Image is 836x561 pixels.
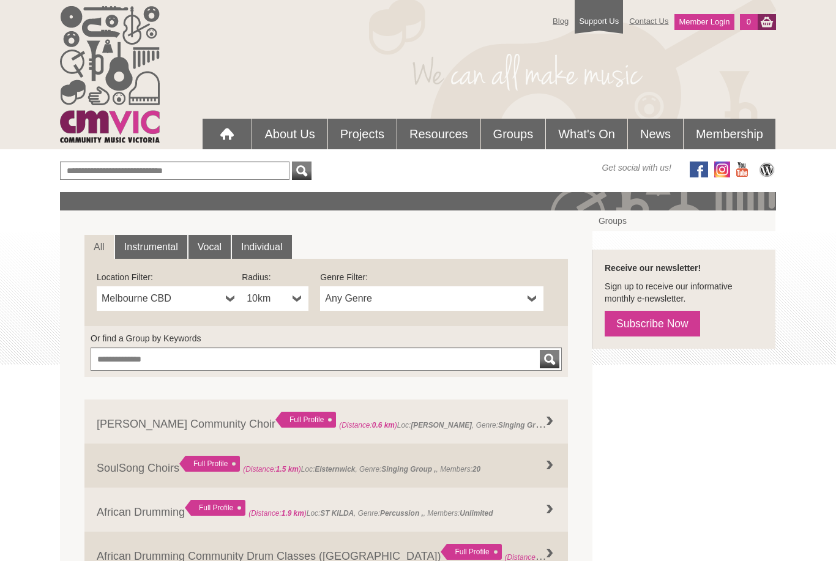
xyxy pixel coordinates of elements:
[252,119,327,149] a: About Us
[411,421,472,429] strong: [PERSON_NAME]
[97,271,242,283] label: Location Filter:
[179,456,240,472] div: Full Profile
[472,465,480,474] strong: 20
[628,119,683,149] a: News
[84,235,114,259] a: All
[320,286,543,311] a: Any Genre
[84,444,568,488] a: SoulSong Choirs Full Profile (Distance:1.5 km)Loc:Elsternwick, Genre:Singing Group ,, Members:20
[248,509,307,518] span: (Distance: )
[740,14,758,30] a: 0
[372,421,395,429] strong: 0.6 km
[592,210,775,231] a: Groups
[605,280,763,305] p: Sign up to receive our informative monthly e-newsletter.
[242,271,308,283] label: Radius:
[91,332,562,344] label: Or find a Group by Keywords
[243,465,301,474] span: (Distance: )
[282,509,304,518] strong: 1.9 km
[188,235,231,259] a: Vocal
[185,500,245,516] div: Full Profile
[674,14,734,30] a: Member Login
[115,235,187,259] a: Instrumental
[547,10,575,32] a: Blog
[605,263,701,273] strong: Receive our newsletter!
[441,544,501,560] div: Full Profile
[247,291,288,306] span: 10km
[339,418,554,430] span: Loc: , Genre: ,
[546,119,627,149] a: What's On
[60,6,160,143] img: cmvic_logo.png
[276,465,299,474] strong: 1.5 km
[605,311,700,336] a: Subscribe Now
[232,235,292,259] a: Individual
[84,399,568,444] a: [PERSON_NAME] Community Choir Full Profile (Distance:0.6 km)Loc:[PERSON_NAME], Genre:Singing Grou...
[248,509,493,518] span: Loc: , Genre: , Members:
[714,162,730,177] img: icon-instagram.png
[758,162,776,177] img: CMVic Blog
[481,119,546,149] a: Groups
[275,412,336,428] div: Full Profile
[602,162,671,174] span: Get social with us!
[328,119,397,149] a: Projects
[320,509,354,518] strong: ST KILDA
[97,286,242,311] a: Melbourne CBD
[325,291,523,306] span: Any Genre
[684,119,775,149] a: Membership
[498,418,553,430] strong: Singing Group ,
[460,509,493,518] strong: Unlimited
[381,465,436,474] strong: Singing Group ,
[397,119,480,149] a: Resources
[102,291,221,306] span: Melbourne CBD
[623,10,674,32] a: Contact Us
[320,271,543,283] label: Genre Filter:
[315,465,355,474] strong: Elsternwick
[339,421,397,429] span: (Distance: )
[242,286,308,311] a: 10km
[380,509,424,518] strong: Percussion ,
[84,488,568,532] a: African Drumming Full Profile (Distance:1.9 km)Loc:ST KILDA, Genre:Percussion ,, Members:Unlimited
[243,465,480,474] span: Loc: , Genre: , Members:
